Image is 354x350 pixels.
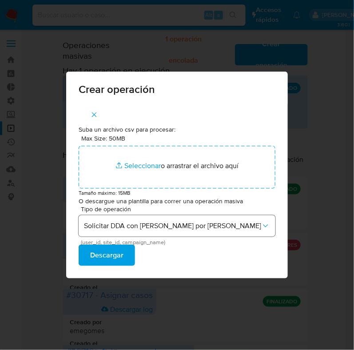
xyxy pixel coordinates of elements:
p: O descargue una plantilla para correr una operación masiva [79,197,275,206]
button: Solicitar DDA con [PERSON_NAME] por [PERSON_NAME] [79,215,275,237]
span: Tipo de operación [81,206,278,212]
span: (user_id, site_id, campaign_name) [81,240,278,245]
span: Solicitar DDA con [PERSON_NAME] por [PERSON_NAME] [84,221,261,230]
small: Tamaño máximo: 15MB [79,189,130,197]
button: Descargar [79,245,135,266]
p: Suba un archivo csv para procesar: [79,125,275,134]
label: Max Size: 50MB [81,134,125,142]
span: Crear operación [79,84,275,95]
span: Descargar [90,245,123,265]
